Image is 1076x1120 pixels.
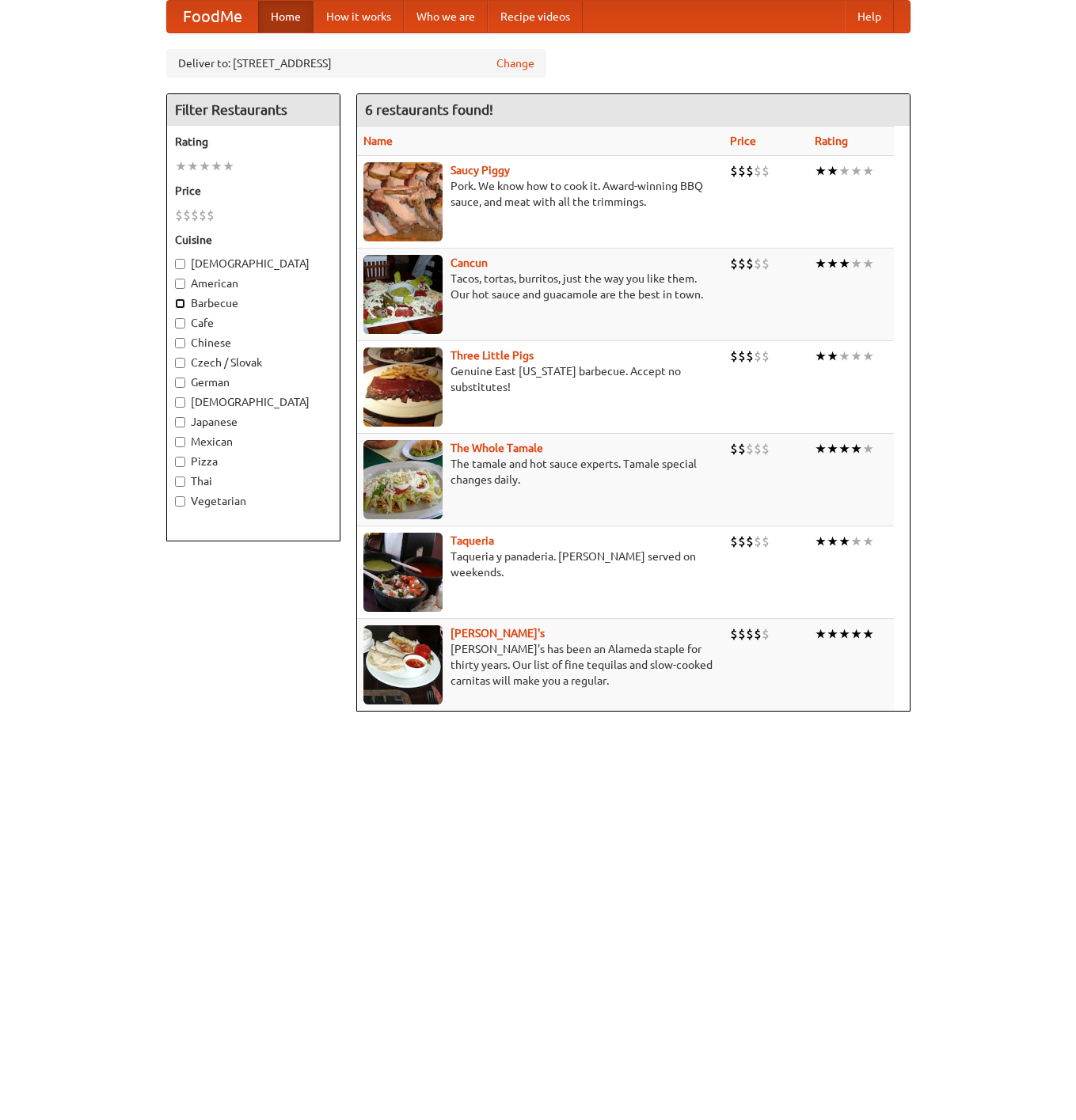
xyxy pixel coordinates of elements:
a: Cancun [451,256,488,269]
a: The Whole Tamale [451,442,543,454]
li: $ [754,533,762,550]
input: Chinese [175,338,185,348]
h5: Price [175,183,332,199]
p: The tamale and hot sauce experts. Tamale special changes daily. [363,456,717,488]
li: $ [746,347,754,365]
li: $ [762,533,770,550]
ng-pluralize: 6 restaurants found! [365,102,493,117]
input: [DEMOGRAPHIC_DATA] [175,259,185,269]
li: ★ [827,162,838,180]
li: ★ [838,533,850,550]
input: Pizza [175,457,185,467]
a: Rating [815,135,848,147]
a: Home [258,1,314,32]
label: Czech / Slovak [175,355,332,370]
a: Saucy Piggy [451,164,510,177]
a: Who we are [404,1,488,32]
label: Mexican [175,434,332,450]
label: Pizza [175,454,332,469]
li: ★ [862,347,874,365]
p: Taqueria y panaderia. [PERSON_NAME] served on weekends. [363,549,717,580]
li: ★ [827,533,838,550]
li: $ [762,347,770,365]
li: $ [762,162,770,180]
li: $ [754,440,762,457]
input: German [175,378,185,388]
a: Price [730,135,756,147]
li: $ [738,533,746,550]
li: $ [762,255,770,272]
li: $ [730,533,738,550]
li: $ [175,207,183,224]
label: [DEMOGRAPHIC_DATA] [175,394,332,410]
li: $ [207,207,215,224]
img: wholetamale.jpg [363,440,443,519]
li: $ [730,162,738,180]
img: littlepigs.jpg [363,347,443,427]
li: $ [199,207,207,224]
li: ★ [199,158,211,175]
li: ★ [862,533,874,550]
input: Vegetarian [175,496,185,507]
a: Name [363,135,393,147]
li: $ [746,162,754,180]
p: [PERSON_NAME]'s has been an Alameda staple for thirty years. Our list of fine tequilas and slow-c... [363,641,717,689]
label: Thai [175,473,332,489]
li: ★ [850,533,862,550]
b: Taqueria [451,534,494,547]
input: Thai [175,476,185,487]
li: $ [762,440,770,457]
li: $ [746,625,754,643]
b: Three Little Pigs [451,349,534,362]
li: ★ [827,255,838,272]
li: $ [754,255,762,272]
input: Barbecue [175,298,185,309]
li: ★ [838,347,850,365]
li: $ [746,533,754,550]
input: Mexican [175,437,185,447]
li: ★ [187,158,199,175]
label: Barbecue [175,295,332,311]
p: Pork. We know how to cook it. Award-winning BBQ sauce, and meat with all the trimmings. [363,178,717,210]
li: ★ [862,625,874,643]
li: $ [738,162,746,180]
a: Help [845,1,894,32]
input: American [175,279,185,289]
li: ★ [815,533,827,550]
input: Czech / Slovak [175,358,185,368]
label: Cafe [175,315,332,331]
p: Genuine East [US_STATE] barbecue. Accept no substitutes! [363,363,717,395]
li: $ [754,162,762,180]
a: Recipe videos [488,1,583,32]
img: pedros.jpg [363,625,443,704]
li: ★ [815,440,827,457]
li: $ [730,347,738,365]
li: ★ [838,255,850,272]
a: FoodMe [167,1,258,32]
li: ★ [850,440,862,457]
li: ★ [815,255,827,272]
div: Deliver to: [STREET_ADDRESS] [166,49,546,78]
label: Vegetarian [175,493,332,509]
a: [PERSON_NAME]'s [451,627,545,640]
li: ★ [827,625,838,643]
input: Japanese [175,417,185,427]
li: $ [183,207,191,224]
li: ★ [838,162,850,180]
li: $ [746,255,754,272]
li: ★ [862,162,874,180]
li: $ [738,440,746,457]
li: $ [738,255,746,272]
a: How it works [314,1,404,32]
a: Change [496,55,534,71]
li: ★ [838,625,850,643]
li: ★ [850,162,862,180]
h4: Filter Restaurants [167,94,340,126]
input: Cafe [175,318,185,328]
li: $ [738,347,746,365]
label: [DEMOGRAPHIC_DATA] [175,256,332,271]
